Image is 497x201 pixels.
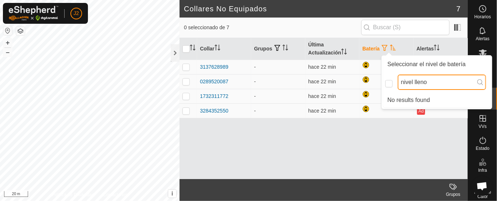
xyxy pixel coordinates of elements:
p-sorticon: Activar para ordenar [282,46,288,52]
h2: Collares No Equipados [184,4,456,13]
span: Horarios [474,15,491,19]
div: Chat abierto [472,176,492,196]
td: - [251,103,305,118]
span: 7 oct 2025, 19:05 [308,93,336,99]
td: - [251,74,305,89]
span: J2 [74,10,79,17]
span: 0 seleccionado de 7 [184,24,361,31]
div: 0289520087 [200,78,228,86]
a: Contáctenos [103,191,127,198]
span: 7 [456,3,461,14]
button: – [3,48,12,57]
button: Capas del Mapa [16,27,25,35]
th: Grupos [251,38,305,60]
span: Estado [476,146,489,151]
span: Infra [478,168,487,172]
th: Alertas [414,38,468,60]
p-sorticon: Activar para ordenar [341,50,347,56]
div: 1732311772 [200,92,228,100]
p-sorticon: Activar para ordenar [190,46,196,52]
button: Restablecer Mapa [3,26,12,35]
button: + [3,38,12,47]
span: Mapa de Calor [470,190,495,199]
td: - [251,89,305,103]
img: Logo Gallagher [9,6,58,21]
th: Collar [197,38,251,60]
span: i [172,190,173,197]
span: 7 oct 2025, 19:05 [308,108,336,114]
div: Grupos [439,191,468,198]
p-sorticon: Activar para ordenar [215,46,220,52]
button: Ad [417,107,425,115]
button: i [168,190,176,198]
div: 3137628989 [200,63,228,71]
div: Seleccionar el nivel de batería [383,57,490,72]
th: Última Actualización [305,38,359,60]
span: 7 oct 2025, 19:05 [308,79,336,84]
span: Alertas [476,37,489,41]
th: Batería [359,38,413,60]
td: - [251,60,305,74]
p-sorticon: Activar para ordenar [434,46,440,52]
p-sorticon: Activar para ordenar [390,46,396,52]
span: 7 oct 2025, 19:05 [308,64,336,70]
input: Buscar (S) [361,20,450,35]
a: Política de Privacidad [52,191,94,198]
span: VVs [478,124,486,129]
div: No results found [383,93,490,107]
div: 3284352550 [200,107,228,115]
